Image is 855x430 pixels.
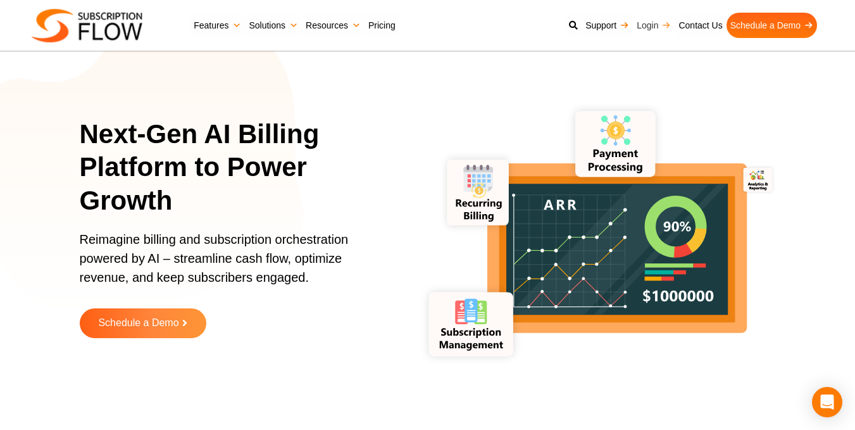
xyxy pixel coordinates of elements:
a: Support [582,13,633,38]
span: Schedule a Demo [98,318,178,329]
a: Login [633,13,675,38]
p: Reimagine billing and subscription orchestration powered by AI – streamline cash flow, optimize r... [80,230,379,300]
a: Features [190,13,245,38]
a: Schedule a Demo [80,308,206,338]
h1: Next-Gen AI Billing Platform to Power Growth [80,118,395,218]
a: Resources [302,13,365,38]
div: Open Intercom Messenger [812,387,842,417]
a: Solutions [245,13,302,38]
a: Pricing [365,13,399,38]
img: Subscriptionflow [32,9,142,42]
a: Contact Us [675,13,726,38]
a: Schedule a Demo [727,13,817,38]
